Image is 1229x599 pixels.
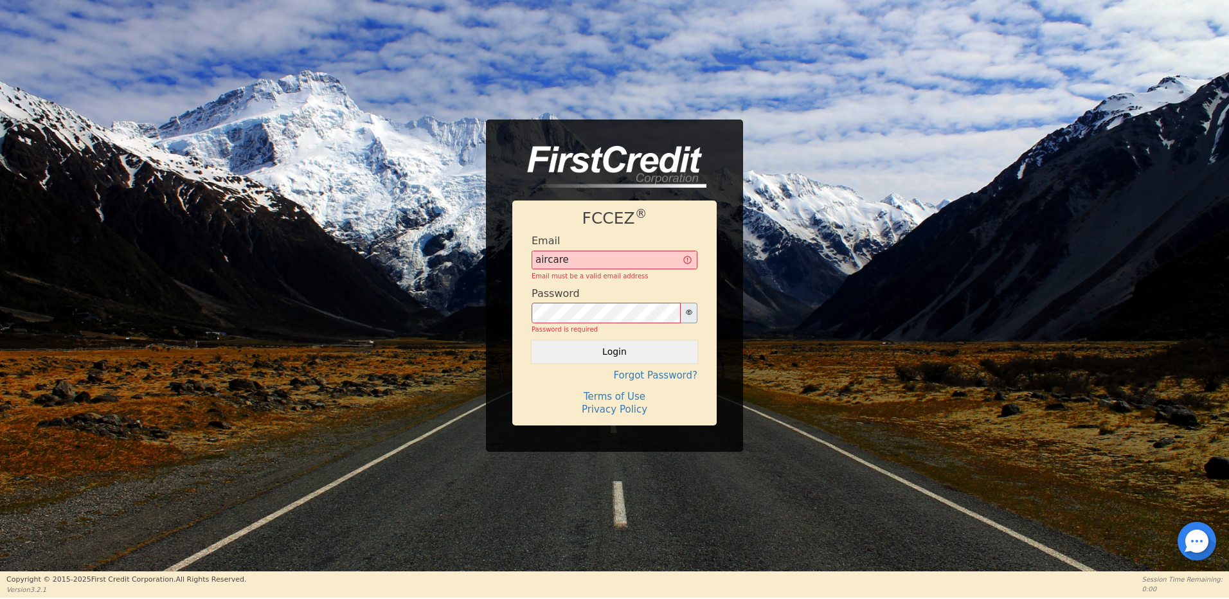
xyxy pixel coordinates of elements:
[6,575,246,586] p: Copyright © 2015- 2025 First Credit Corporation.
[532,209,697,228] h1: FCCEZ
[532,341,697,362] button: Login
[512,146,706,188] img: logo-CMu_cnol.png
[532,370,697,381] h4: Forgot Password?
[175,575,246,584] span: All Rights Reserved.
[532,303,681,323] input: password
[532,287,580,299] h4: Password
[532,325,697,334] div: Password is required
[532,391,697,402] h4: Terms of Use
[635,207,647,220] sup: ®
[6,585,246,595] p: Version 3.2.1
[532,271,697,281] div: Email must be a valid email address
[532,235,560,247] h4: Email
[532,404,697,415] h4: Privacy Policy
[1142,584,1223,594] p: 0:00
[1142,575,1223,584] p: Session Time Remaining:
[532,251,697,270] input: Enter email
